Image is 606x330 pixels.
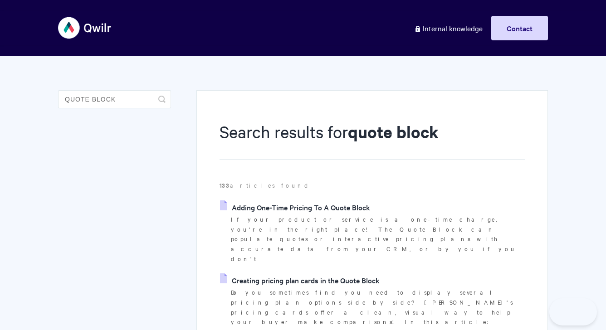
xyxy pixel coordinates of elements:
h1: Search results for [220,120,525,160]
a: Creating pricing plan cards in the Quote Block [220,273,380,287]
iframe: Toggle Customer Support [549,298,597,325]
a: Internal knowledge [407,16,489,40]
strong: 133 [220,181,230,189]
strong: quote block [348,121,439,143]
a: Adding One-Time Pricing To A Quote Block [220,200,370,214]
p: articles found [220,180,525,190]
a: Contact [491,16,548,40]
p: If your product or service is a one-time charge, you're in the right place! The Quote Block can p... [231,214,525,264]
input: Search [58,90,171,108]
img: Qwilr Help Center [58,11,112,45]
